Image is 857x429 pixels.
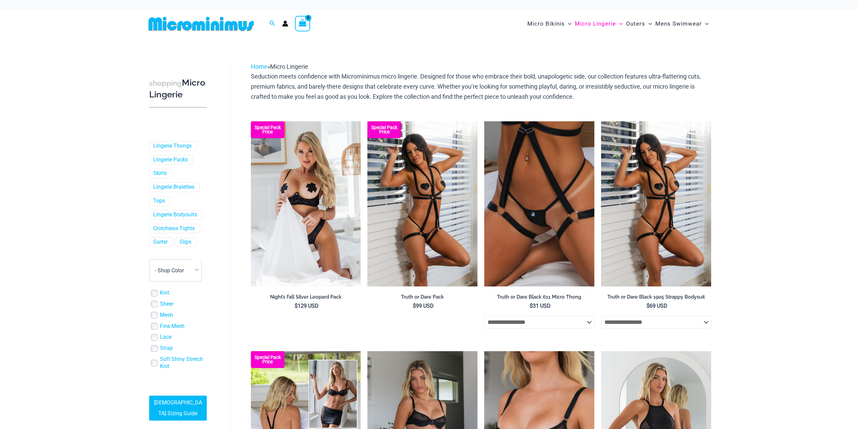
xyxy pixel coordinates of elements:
[601,121,711,286] img: Truth or Dare Black 1905 Bodysuit 611 Micro 07
[526,13,573,34] a: Micro BikinisMenu ToggleMenu Toggle
[413,303,416,309] span: $
[251,63,267,70] a: Home
[367,294,477,300] h2: Truth or Dare Pack
[160,289,169,297] a: Knit
[626,15,645,32] span: Outers
[153,211,197,218] a: Lingerie Bodysuits
[149,396,207,421] a: [DEMOGRAPHIC_DATA] Sizing Guide
[647,303,667,309] bdi: 69 USD
[153,143,192,150] a: Lingerie Thongs
[484,294,594,303] a: Truth or Dare Black 611 Micro Thong
[565,15,571,32] span: Menu Toggle
[601,294,711,303] a: Truth or Dare Black 1905 Strappy Bodysuit
[153,225,195,232] a: Crotchless Tights
[153,184,194,191] a: Lingerie Bralettes
[251,294,361,303] a: Night’s Fall Silver Leopard Pack
[616,15,623,32] span: Menu Toggle
[367,121,477,286] a: Truth or Dare Black 1905 Bodysuit 611 Micro 07 Truth or Dare Black 1905 Bodysuit 611 Micro 06Trut...
[654,13,710,34] a: Mens SwimwearMenu ToggleMenu Toggle
[575,15,616,32] span: Micro Lingerie
[160,301,173,308] a: Sheer
[624,13,654,34] a: OutersMenu ToggleMenu Toggle
[251,121,361,286] a: Nights Fall Silver Leopard 1036 Bra 6046 Thong 09v2 Nights Fall Silver Leopard 1036 Bra 6046 Thon...
[269,20,275,28] a: Search icon link
[647,303,650,309] span: $
[160,323,185,330] a: Fine Mesh
[153,156,188,163] a: Lingerie Packs
[251,294,361,300] h2: Night’s Fall Silver Leopard Pack
[251,125,285,134] b: Special Pack Price
[153,197,165,205] a: Tops
[179,239,191,246] a: Slips
[149,259,202,281] span: - Shop Color
[153,170,167,177] a: Skirts
[270,63,308,70] span: Micro Lingerie
[160,356,207,370] a: Soft Shiny Stretch Knit
[251,355,285,364] b: Special Pack Price
[367,125,401,134] b: Special Pack Price
[251,63,308,70] span: »
[367,294,477,303] a: Truth or Dare Pack
[153,239,168,246] a: Garter
[146,16,257,31] img: MM SHOP LOGO FLAT
[282,21,288,27] a: Account icon link
[149,79,182,87] span: shopping
[645,15,652,32] span: Menu Toggle
[525,12,712,35] nav: Site Navigation
[413,303,434,309] bdi: 99 USD
[160,345,173,352] a: Strap
[251,121,361,286] img: Nights Fall Silver Leopard 1036 Bra 6046 Thong 09v2
[530,303,533,309] span: $
[160,312,173,319] a: Mesh
[573,13,624,34] a: Micro LingerieMenu ToggleMenu Toggle
[149,77,207,100] h3: Micro Lingerie
[295,303,298,309] span: $
[295,16,310,31] a: View Shopping Cart, empty
[655,15,702,32] span: Mens Swimwear
[601,121,711,286] a: Truth or Dare Black 1905 Bodysuit 611 Micro 07Truth or Dare Black 1905 Bodysuit 611 Micro 05Truth...
[601,294,711,300] h2: Truth or Dare Black 1905 Strappy Bodysuit
[150,259,201,281] span: - Shop Color
[160,334,171,341] a: Lace
[367,121,477,286] img: Truth or Dare Black 1905 Bodysuit 611 Micro 07
[527,15,565,32] span: Micro Bikinis
[484,121,594,286] img: Truth or Dare Black Micro 02
[251,71,711,101] p: Seduction meets confidence with Microminimus micro lingerie. Designed for those who embrace their...
[702,15,708,32] span: Menu Toggle
[295,303,319,309] bdi: 129 USD
[155,267,184,274] span: - Shop Color
[530,303,551,309] bdi: 31 USD
[484,294,594,300] h2: Truth or Dare Black 611 Micro Thong
[484,121,594,286] a: Truth or Dare Black Micro 02Truth or Dare Black 1905 Bodysuit 611 Micro 12Truth or Dare Black 190...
